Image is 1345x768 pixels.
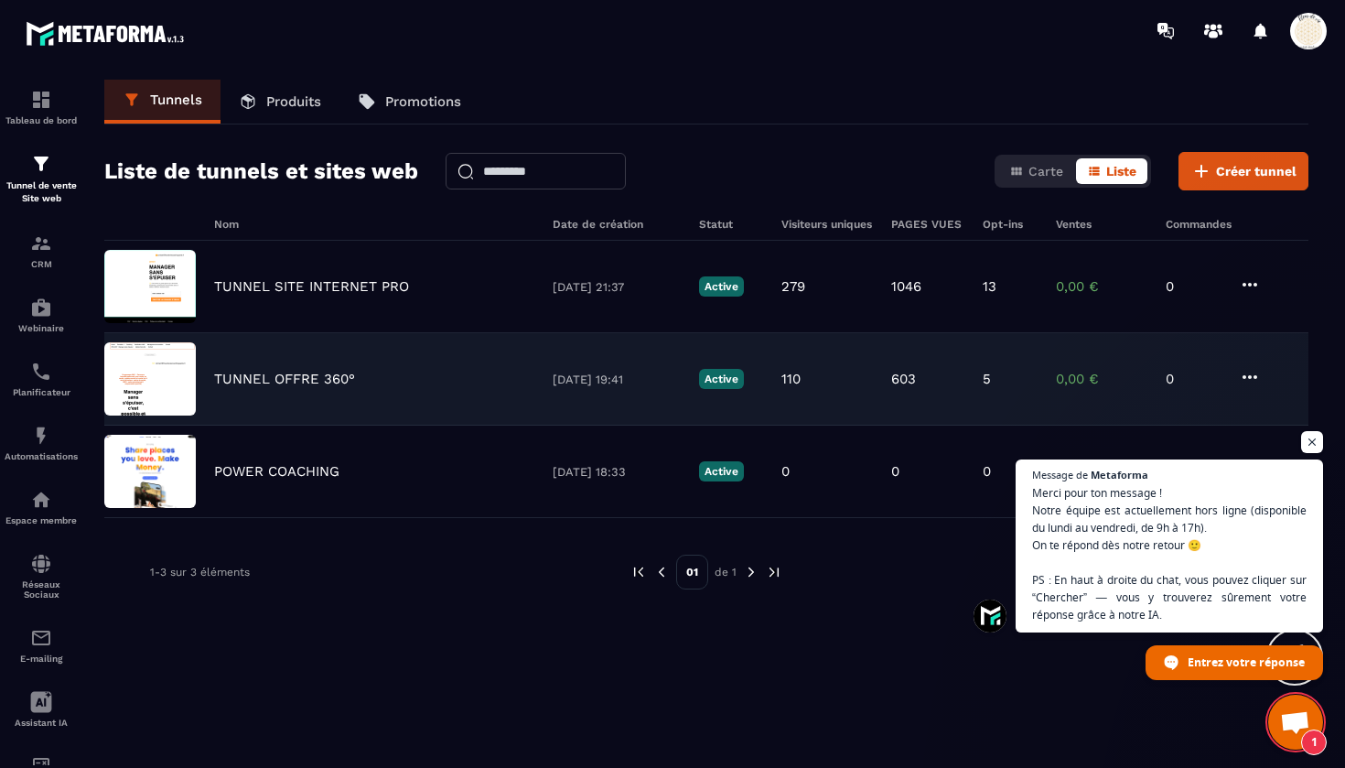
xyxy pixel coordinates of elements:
[699,218,763,231] h6: Statut
[1091,470,1148,480] span: Metaforma
[26,16,190,50] img: logo
[5,139,78,219] a: formationformationTunnel de vente Site web
[5,654,78,664] p: E-mailing
[30,553,52,575] img: social-network
[553,465,681,479] p: [DATE] 18:33
[104,435,196,508] img: image
[1301,730,1327,755] span: 1
[30,361,52,383] img: scheduler
[891,218,964,231] h6: PAGES VUES
[339,80,479,124] a: Promotions
[104,250,196,323] img: image
[553,218,681,231] h6: Date de création
[1166,278,1221,295] p: 0
[221,80,339,124] a: Produits
[30,89,52,111] img: formation
[1106,164,1136,178] span: Liste
[5,179,78,205] p: Tunnel de vente Site web
[891,278,921,295] p: 1046
[553,373,681,386] p: [DATE] 19:41
[983,278,996,295] p: 13
[891,371,916,387] p: 603
[1056,371,1147,387] p: 0,00 €
[983,218,1038,231] h6: Opt-ins
[699,369,744,389] p: Active
[5,387,78,397] p: Planificateur
[104,153,418,189] h2: Liste de tunnels et sites web
[743,564,759,580] img: next
[781,463,790,480] p: 0
[1268,695,1323,750] div: Ouvrir le chat
[5,259,78,269] p: CRM
[1056,278,1147,295] p: 0,00 €
[5,718,78,728] p: Assistant IA
[5,451,78,461] p: Automatisations
[891,463,899,480] p: 0
[998,158,1074,184] button: Carte
[781,218,873,231] h6: Visiteurs uniques
[781,371,801,387] p: 110
[5,515,78,525] p: Espace membre
[781,278,805,295] p: 279
[214,218,534,231] h6: Nom
[214,463,339,480] p: POWER COACHING
[676,555,708,590] p: 01
[699,461,744,481] p: Active
[5,75,78,139] a: formationformationTableau de bord
[5,613,78,677] a: emailemailE-mailing
[1056,218,1147,231] h6: Ventes
[150,92,202,108] p: Tunnels
[385,93,461,110] p: Promotions
[30,627,52,649] img: email
[30,233,52,254] img: formation
[5,475,78,539] a: automationsautomationsEspace membre
[150,566,250,579] p: 1-3 sur 3 éléments
[104,342,196,416] img: image
[699,276,744,297] p: Active
[553,280,681,294] p: [DATE] 21:37
[983,463,991,480] p: 0
[1166,371,1221,387] p: 0
[5,539,78,613] a: social-networksocial-networkRéseaux Sociaux
[1188,646,1305,678] span: Entrez votre réponse
[214,371,355,387] p: TUNNEL OFFRE 360°
[30,153,52,175] img: formation
[5,347,78,411] a: schedulerschedulerPlanificateur
[266,93,321,110] p: Produits
[5,219,78,283] a: formationformationCRM
[30,489,52,511] img: automations
[1216,162,1297,180] span: Créer tunnel
[1178,152,1308,190] button: Créer tunnel
[30,297,52,319] img: automations
[5,579,78,600] p: Réseaux Sociaux
[715,565,737,579] p: de 1
[630,564,647,580] img: prev
[5,323,78,333] p: Webinaire
[1032,470,1088,480] span: Message de
[104,80,221,124] a: Tunnels
[5,283,78,347] a: automationsautomationsWebinaire
[1076,158,1147,184] button: Liste
[653,564,670,580] img: prev
[5,115,78,125] p: Tableau de bord
[5,411,78,475] a: automationsautomationsAutomatisations
[983,371,991,387] p: 5
[1032,484,1307,623] span: Merci pour ton message ! Notre équipe est actuellement hors ligne (disponible du lundi au vendred...
[30,425,52,447] img: automations
[766,564,782,580] img: next
[5,677,78,741] a: Assistant IA
[1028,164,1063,178] span: Carte
[214,278,409,295] p: TUNNEL SITE INTERNET PRO
[1166,218,1232,231] h6: Commandes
